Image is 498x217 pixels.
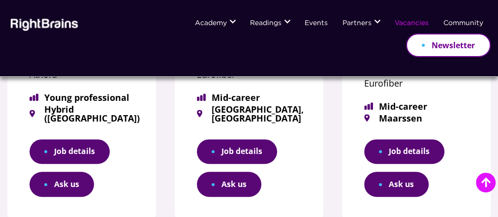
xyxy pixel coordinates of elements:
span: Hybrid ([GEOGRAPHIC_DATA]) [30,105,134,123]
button: Ask us [197,172,261,197]
span: Young professional [30,93,134,102]
a: Partners [342,20,372,28]
button: Ask us [30,172,94,197]
a: Job details [197,139,277,164]
a: Newsletter [406,33,491,57]
a: Academy [195,20,227,28]
p: Eurofiber [364,75,468,92]
span: Maarssen [364,114,468,123]
a: Job details [30,139,110,164]
a: Vacancies [395,20,429,28]
img: Rightbrains [7,17,79,31]
span: Mid-career [197,93,301,102]
a: Job details [364,139,444,164]
a: Community [443,20,483,28]
span: [GEOGRAPHIC_DATA], [GEOGRAPHIC_DATA] [197,105,301,123]
span: Mid-career [364,102,468,111]
a: Events [305,20,328,28]
a: Readings [250,20,281,28]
